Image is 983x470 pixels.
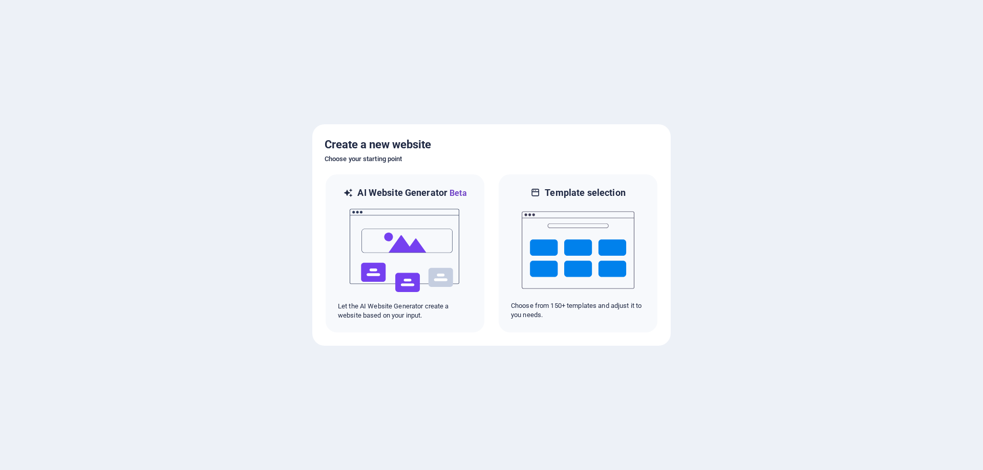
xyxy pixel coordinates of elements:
[325,137,658,153] h5: Create a new website
[349,199,461,302] img: ai
[325,153,658,165] h6: Choose your starting point
[498,173,658,333] div: Template selectionChoose from 150+ templates and adjust it to you needs.
[447,188,467,198] span: Beta
[545,187,625,199] h6: Template selection
[338,302,472,320] p: Let the AI Website Generator create a website based on your input.
[325,173,485,333] div: AI Website GeneratorBetaaiLet the AI Website Generator create a website based on your input.
[357,187,466,199] h6: AI Website Generator
[511,301,645,320] p: Choose from 150+ templates and adjust it to you needs.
